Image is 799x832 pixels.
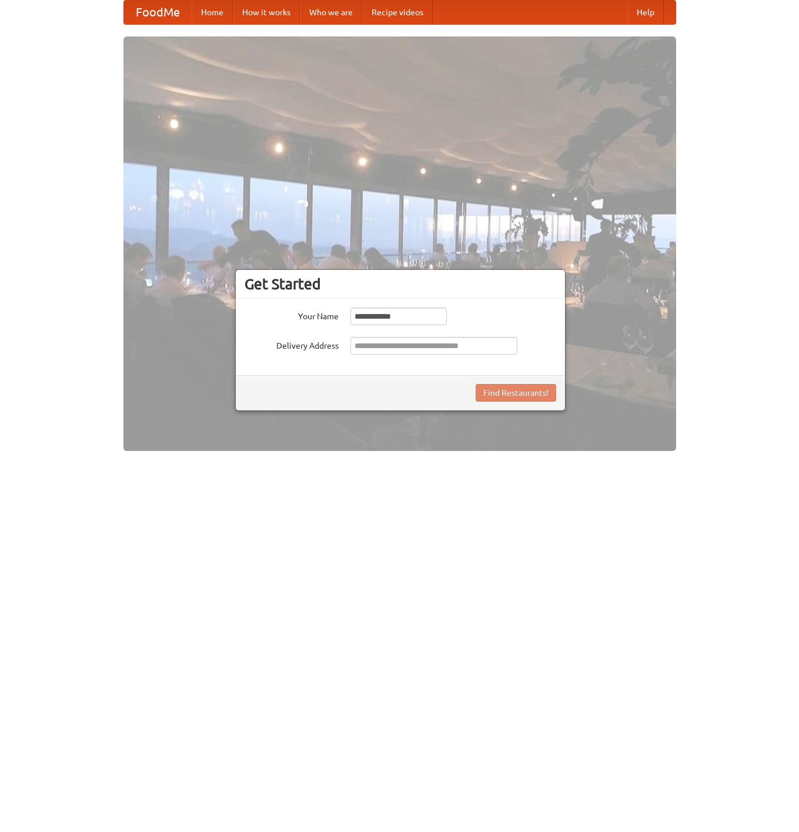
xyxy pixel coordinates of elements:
[476,384,556,402] button: Find Restaurants!
[233,1,300,24] a: How it works
[300,1,362,24] a: Who we are
[245,275,556,293] h3: Get Started
[245,308,339,322] label: Your Name
[245,337,339,352] label: Delivery Address
[124,1,192,24] a: FoodMe
[627,1,664,24] a: Help
[362,1,433,24] a: Recipe videos
[192,1,233,24] a: Home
